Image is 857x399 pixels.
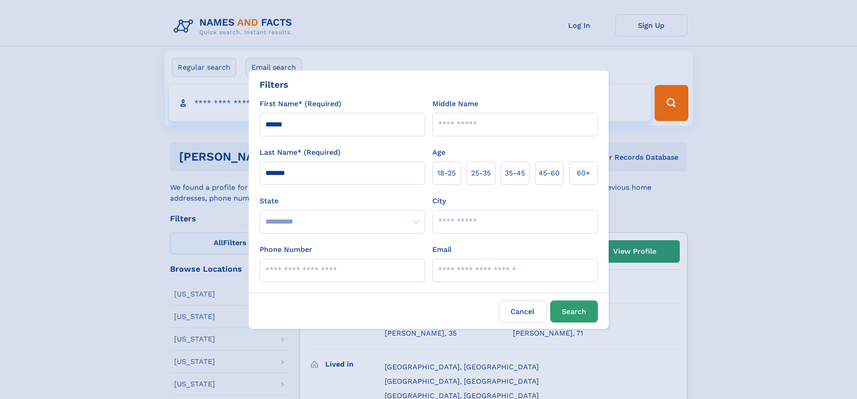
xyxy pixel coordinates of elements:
[550,300,598,323] button: Search
[499,300,547,323] label: Cancel
[260,147,341,158] label: Last Name* (Required)
[432,196,446,206] label: City
[260,99,341,109] label: First Name* (Required)
[505,168,525,179] span: 35‑45
[432,99,478,109] label: Middle Name
[260,78,288,91] div: Filters
[260,196,425,206] label: State
[538,168,560,179] span: 45‑60
[577,168,590,179] span: 60+
[432,244,452,255] label: Email
[260,244,312,255] label: Phone Number
[437,168,456,179] span: 18‑25
[432,147,445,158] label: Age
[471,168,491,179] span: 25‑35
